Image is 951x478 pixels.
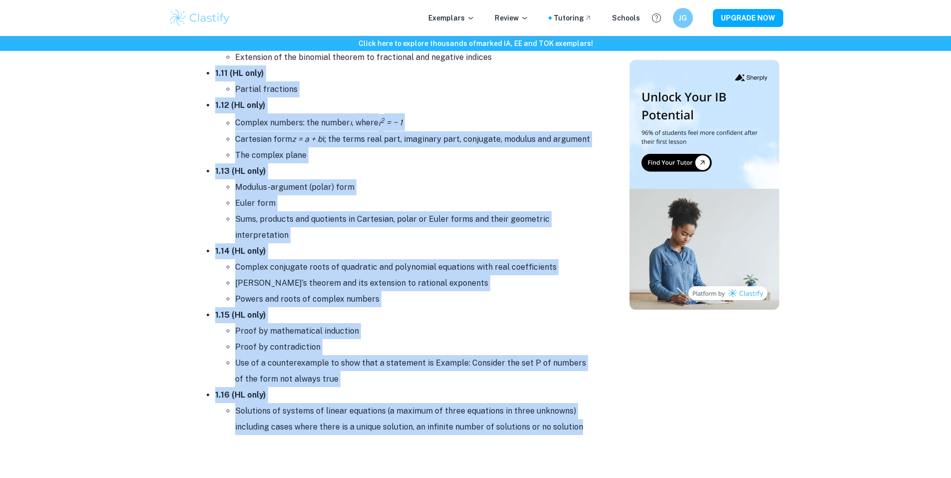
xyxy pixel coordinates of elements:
img: Thumbnail [630,60,779,310]
a: Tutoring [554,12,592,23]
li: Use of a counterexample to show that a statement is Example: Consider the set P of numbers of the... [235,355,595,387]
strong: 1.11 (HL only) [215,68,264,78]
h6: JG [677,12,688,23]
li: [PERSON_NAME]’s theorem and its extension to rational exponents [235,275,595,291]
li: Solutions of systems of linear equations (a maximum of three equations in three unknowns) includi... [235,403,595,435]
li: Powers and roots of complex numbers [235,291,595,307]
img: Clastify logo [168,8,232,28]
strong: 1.15 (HL only) [215,310,266,320]
li: Sums, products and quotients in Cartesian, polar or Euler forms and their geometric interpretation [235,211,595,243]
li: Euler form [235,195,595,211]
button: UPGRADE NOW [713,9,783,27]
li: Complex conjugate roots of quadratic and polynomial equations with real coefficients [235,259,595,275]
button: Help and Feedback [648,9,665,26]
li: Partial fractions [235,81,595,97]
strong: 1.13 (HL only) [215,166,266,176]
li: Complex numbers: the number , where [235,113,595,131]
strong: 1.14 (HL only) [215,246,266,256]
strong: 1.12 (HL only) [215,100,266,110]
button: JG [673,8,693,28]
i: = − 1 [386,118,403,128]
h6: Click here to explore thousands of marked IA, EE and TOK exemplars ! [2,38,949,49]
p: Review [495,12,529,23]
i: z = a + b [292,134,322,144]
i: i [350,118,352,128]
li: Extension of the binomial theorem to fractional and negative indices [235,49,595,65]
li: Proof by contradiction [235,339,595,355]
i: i [378,118,384,128]
p: Exemplars [428,12,475,23]
li: The complex plane [235,147,595,163]
li: Proof by mathematical induction [235,323,595,339]
a: Schools [612,12,640,23]
strong: 1.16 (HL only) [215,390,266,400]
li: Cartesian form i; the terms real part, imaginary part, conjugate, modulus and argument [235,131,595,147]
sup: 2 [380,116,384,124]
li: Modulus-argument (polar) form [235,179,595,195]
